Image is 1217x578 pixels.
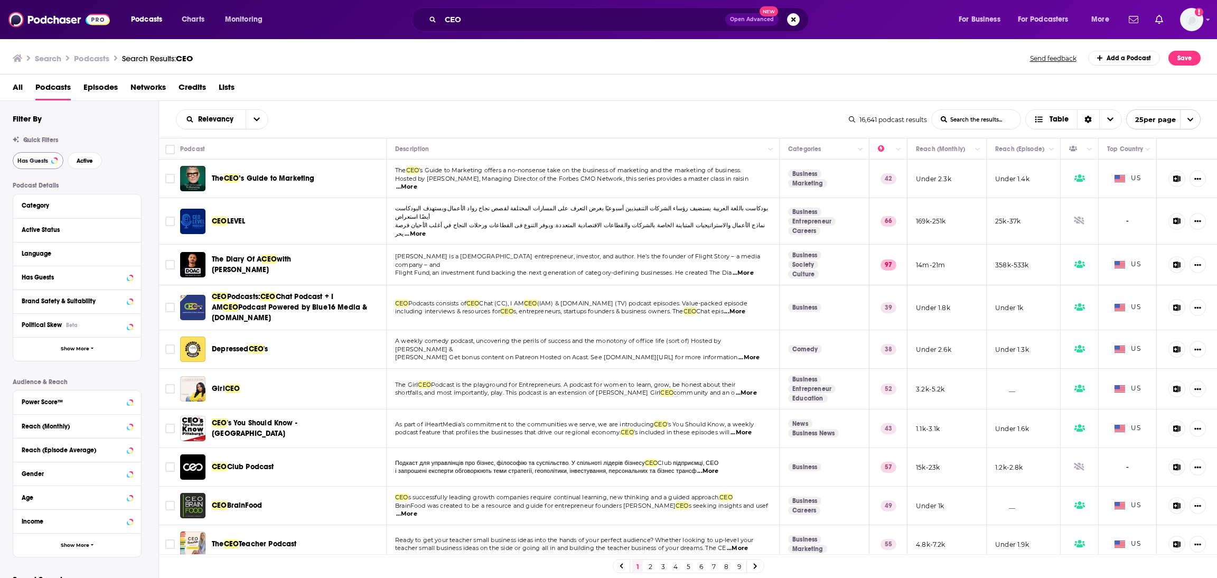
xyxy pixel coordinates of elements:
[180,337,205,362] img: Depressed CEO's
[916,345,951,354] p: Under 2.6k
[395,467,697,474] span: і запрошені експерти обговорюють теми стратегії, геополітики, інвестування, персональних та бізне...
[1050,116,1069,123] span: Table
[881,500,896,511] p: 49
[881,384,896,394] p: 52
[22,226,126,234] div: Active Status
[730,17,774,22] span: Open Advanced
[995,303,1023,312] p: Under 1k
[995,463,1023,472] p: 1.2k-2.8k
[13,152,63,169] button: Has Guests
[1115,259,1140,270] span: US
[212,501,227,510] span: CEO
[670,560,681,573] a: 4
[212,344,268,355] a: DepressedCEO's
[223,303,238,312] span: CEO
[22,423,124,430] div: Reach (Monthly)
[395,381,418,388] span: The Girl
[22,297,124,305] div: Brand Safety & Suitability
[684,307,697,315] span: CEO
[395,421,654,428] span: As part of iHeartMedia’s commitment to the communities we serve, we are introducing
[738,353,760,362] span: ...More
[180,166,205,191] img: The CEO’s Guide to Marketing
[35,53,61,63] h3: Search
[788,260,818,269] a: Society
[854,143,867,156] button: Column Actions
[916,385,945,394] p: 3.2k-5.2k
[35,79,71,100] a: Podcasts
[673,389,735,396] span: community and an o
[22,294,133,307] button: Brand Safety & Suitability
[165,260,175,269] span: Toggle select row
[916,143,965,155] div: Reach (Monthly)
[788,170,821,178] a: Business
[22,494,124,501] div: Age
[227,217,246,226] span: LEVEL
[182,12,204,27] span: Charts
[61,543,89,548] span: Show More
[395,204,768,220] span: بودكاست باللغة العربية يستضيف رؤساء الشركات التنفيذيين أسبوعيًا بغرض التعرف على المسارات المختلفة...
[165,501,175,510] span: Toggle select row
[180,209,205,234] img: CEO LEVEL
[1190,536,1206,553] button: Show More Button
[1115,302,1140,313] span: US
[395,253,760,268] span: [PERSON_NAME] is a [DEMOGRAPHIC_DATA] entrepreneur, investor, and author. He’s the founder of Fli...
[632,560,643,573] a: 1
[165,303,175,312] span: Toggle select row
[180,454,205,480] img: CEO Club Podcast
[1115,344,1140,355] span: US
[212,255,261,264] span: The Diary Of A
[165,384,175,394] span: Toggle select row
[395,221,765,237] span: نماذج الأعمال والاستراتيجيات المتباينة الخاصة بالشركات والقطاعات الاقتصادية المتعددة. ويوفر التنو...
[218,11,276,28] button: open menu
[395,493,408,501] span: CEO
[1190,459,1206,476] button: Show More Button
[395,459,645,467] span: Подкаст для управлінців про бізнес, філософію та суспільство. У спільноті лідерів бізнесу
[212,292,369,323] a: CEOPodcasts:CEOChat Podcast + I AMCEOPodcast Powered by Blue16 Media & [DOMAIN_NAME]
[634,428,730,436] span: ’s included in these episodes will
[212,418,297,438] span: 's You Should Know - [GEOGRAPHIC_DATA]
[788,270,819,278] a: Culture
[881,423,896,434] p: 43
[422,7,819,32] div: Search podcasts, credits, & more...
[878,143,893,155] div: Power Score
[22,250,126,257] div: Language
[239,539,297,548] span: Teacher Podcast
[395,389,660,396] span: shortfalls, and most importantly, play. This podcast is an extension of [PERSON_NAME] Girl
[22,274,124,281] div: Has Guests
[951,11,1014,28] button: open menu
[122,53,193,63] div: Search Results:
[881,259,896,270] p: 97
[408,300,466,307] span: Podcasts consists of
[176,116,246,123] button: open menu
[22,467,133,480] button: Gender
[1190,341,1206,358] button: Show More Button
[395,166,406,174] span: The
[733,269,754,277] span: ...More
[708,560,719,573] a: 7
[224,174,239,183] span: CEO
[916,463,940,472] p: 15k-23k
[396,510,417,518] span: ...More
[8,10,110,30] img: Podchaser - Follow, Share and Rate Podcasts
[788,227,820,235] a: Careers
[788,143,821,155] div: Categories
[212,217,227,226] span: CEO
[788,506,820,515] a: Careers
[788,345,822,353] a: Comedy
[264,344,268,353] span: 's
[395,175,748,182] span: Hosted by [PERSON_NAME], Managing Director of the Forbes CMO Network, this series provides a mast...
[180,295,205,320] a: CEO Podcasts: CEO Chat Podcast + I AM CEO Podcast Powered by Blue16 Media & CBNation.co
[261,255,277,264] span: CEO
[212,292,227,301] span: CEO
[22,202,126,209] div: Category
[165,424,175,433] span: Toggle select row
[764,143,777,156] button: Column Actions
[1077,110,1099,129] div: Sort Direction
[1141,143,1154,156] button: Column Actions
[689,502,769,509] span: s seeking insights and usef
[881,173,896,184] p: 42
[724,307,745,316] span: ...More
[74,53,109,63] h3: Podcasts
[13,114,42,124] h2: Filter By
